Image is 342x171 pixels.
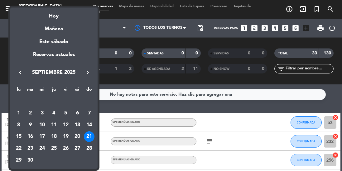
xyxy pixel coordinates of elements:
div: 20 [72,131,83,142]
div: 30 [25,155,36,166]
th: jueves [48,86,60,96]
div: 6 [72,108,83,118]
div: 26 [60,143,71,154]
button: keyboard_arrow_left [15,68,26,77]
div: 9 [25,120,36,130]
div: 22 [13,143,24,154]
div: 5 [60,108,71,118]
div: 13 [72,120,83,130]
td: 8 de septiembre de 2025 [13,119,25,131]
div: 3 [37,108,47,118]
div: 17 [37,131,47,142]
td: 16 de septiembre de 2025 [25,131,36,143]
td: 4 de septiembre de 2025 [48,107,60,119]
div: 1 [13,108,24,118]
td: 28 de septiembre de 2025 [83,143,95,154]
div: 4 [49,108,59,118]
td: 25 de septiembre de 2025 [48,143,60,154]
th: miércoles [36,86,48,96]
td: 24 de septiembre de 2025 [36,143,48,154]
div: 23 [25,143,36,154]
td: 9 de septiembre de 2025 [25,119,36,131]
td: 21 de septiembre de 2025 [83,131,95,143]
i: keyboard_arrow_right [84,69,91,76]
td: 7 de septiembre de 2025 [83,107,95,119]
div: 8 [13,120,24,130]
button: keyboard_arrow_right [82,68,93,77]
td: 17 de septiembre de 2025 [36,131,48,143]
div: 14 [84,120,94,130]
td: 26 de septiembre de 2025 [60,143,72,154]
div: 10 [37,120,47,130]
div: 2 [25,108,36,118]
td: 13 de septiembre de 2025 [71,119,83,131]
td: 19 de septiembre de 2025 [60,131,72,143]
td: 6 de septiembre de 2025 [71,107,83,119]
td: 10 de septiembre de 2025 [36,119,48,131]
i: keyboard_arrow_left [17,69,24,76]
th: domingo [83,86,95,96]
td: SEP. [13,96,95,108]
td: 27 de septiembre de 2025 [71,143,83,154]
div: 27 [72,143,83,154]
th: viernes [60,86,72,96]
div: 7 [84,108,94,118]
td: 5 de septiembre de 2025 [60,107,72,119]
div: 24 [37,143,47,154]
td: 30 de septiembre de 2025 [25,154,36,166]
div: 15 [13,131,24,142]
div: 18 [49,131,59,142]
div: 16 [25,131,36,142]
span: septiembre 2025 [26,68,82,77]
div: 25 [49,143,59,154]
th: sábado [71,86,83,96]
div: 11 [49,120,59,130]
div: Este sábado [10,33,98,51]
th: lunes [13,86,25,96]
td: 23 de septiembre de 2025 [25,143,36,154]
div: 12 [60,120,71,130]
td: 20 de septiembre de 2025 [71,131,83,143]
div: 21 [84,131,94,142]
div: Hoy [10,8,98,20]
td: 3 de septiembre de 2025 [36,107,48,119]
td: 14 de septiembre de 2025 [83,119,95,131]
td: 22 de septiembre de 2025 [13,143,25,154]
th: martes [25,86,36,96]
td: 2 de septiembre de 2025 [25,107,36,119]
td: 12 de septiembre de 2025 [60,119,72,131]
div: 28 [84,143,94,154]
div: Reservas actuales [10,51,98,63]
div: Mañana [10,20,98,33]
td: 29 de septiembre de 2025 [13,154,25,166]
td: 18 de septiembre de 2025 [48,131,60,143]
td: 1 de septiembre de 2025 [13,107,25,119]
div: 19 [60,131,71,142]
div: 29 [13,155,24,166]
td: 11 de septiembre de 2025 [48,119,60,131]
td: 15 de septiembre de 2025 [13,131,25,143]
